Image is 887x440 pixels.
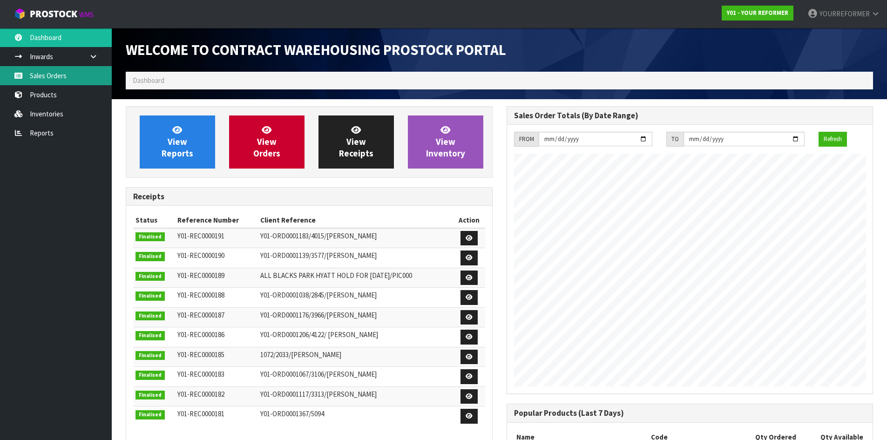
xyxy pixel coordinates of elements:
[135,252,165,261] span: Finalised
[177,311,224,319] span: Y01-REC0000187
[260,271,412,280] span: ALL BLACKS PARK HYATT HOLD FOR [DATE]/PIC000
[177,251,224,260] span: Y01-REC0000190
[135,410,165,420] span: Finalised
[260,291,377,299] span: Y01-ORD0001038/2845/[PERSON_NAME]
[135,351,165,360] span: Finalised
[260,370,377,379] span: Y01-ORD0001067/3106/[PERSON_NAME]
[135,291,165,301] span: Finalised
[79,10,94,19] small: WMS
[135,272,165,281] span: Finalised
[260,409,324,418] span: Y01-ORD0001367/5094
[426,124,465,159] span: View Inventory
[126,41,506,59] span: Welcome to Contract Warehousing ProStock Portal
[133,76,164,85] span: Dashboard
[819,9,870,18] span: YOURREFORMER
[229,115,305,169] a: ViewOrders
[253,124,280,159] span: View Orders
[318,115,394,169] a: ViewReceipts
[514,132,539,147] div: FROM
[177,231,224,240] span: Y01-REC0000191
[162,124,193,159] span: View Reports
[135,232,165,242] span: Finalised
[135,391,165,400] span: Finalised
[30,8,77,20] span: ProStock
[177,350,224,359] span: Y01-REC0000185
[140,115,215,169] a: ViewReports
[177,370,224,379] span: Y01-REC0000183
[135,331,165,340] span: Finalised
[135,371,165,380] span: Finalised
[258,213,453,228] th: Client Reference
[260,231,377,240] span: Y01-ORD0001183/4015/[PERSON_NAME]
[177,271,224,280] span: Y01-REC0000189
[408,115,483,169] a: ViewInventory
[177,390,224,399] span: Y01-REC0000182
[514,409,866,418] h3: Popular Products (Last 7 Days)
[514,111,866,120] h3: Sales Order Totals (By Date Range)
[666,132,684,147] div: TO
[175,213,257,228] th: Reference Number
[177,409,224,418] span: Y01-REC0000181
[135,311,165,321] span: Finalised
[339,124,373,159] span: View Receipts
[260,350,341,359] span: 1072/2033/[PERSON_NAME]
[133,213,175,228] th: Status
[177,291,224,299] span: Y01-REC0000188
[260,251,377,260] span: Y01-ORD0001139/3577/[PERSON_NAME]
[260,390,377,399] span: Y01-ORD0001117/3313/[PERSON_NAME]
[819,132,847,147] button: Refresh
[133,192,485,201] h3: Receipts
[14,8,26,20] img: cube-alt.png
[260,330,378,339] span: Y01-ORD0001206/4122/ [PERSON_NAME]
[453,213,485,228] th: Action
[260,311,377,319] span: Y01-ORD0001176/3966/[PERSON_NAME]
[727,9,788,17] strong: Y01 - YOUR REFORMER
[177,330,224,339] span: Y01-REC0000186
